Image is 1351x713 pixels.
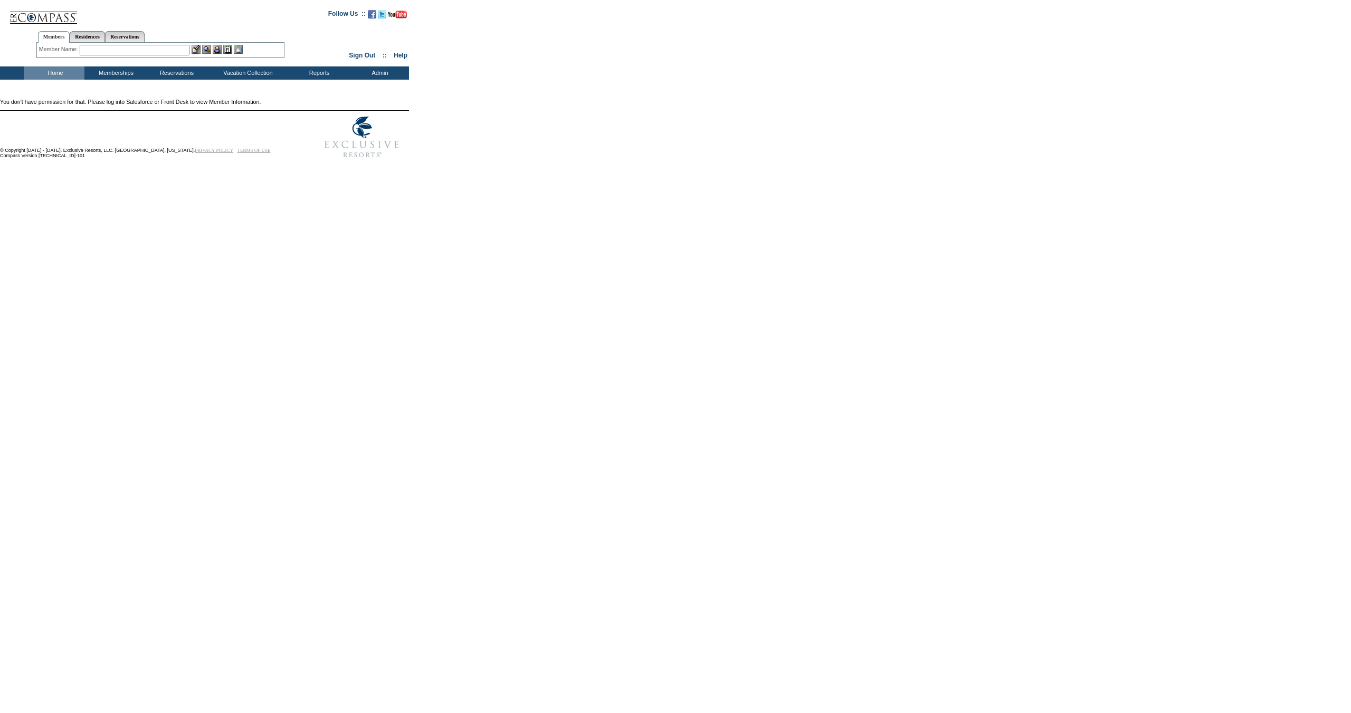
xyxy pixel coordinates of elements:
[192,45,201,54] img: b_edit.gif
[84,66,145,80] td: Memberships
[105,31,145,42] a: Reservations
[368,10,376,18] img: Become our fan on Facebook
[368,13,376,20] a: Become our fan on Facebook
[388,13,407,20] a: Subscribe to our YouTube Channel
[145,66,206,80] td: Reservations
[383,52,387,59] span: ::
[237,148,271,153] a: TERMS OF USE
[213,45,222,54] img: Impersonate
[9,3,78,24] img: Compass Home
[39,45,80,54] div: Member Name:
[378,13,386,20] a: Follow us on Twitter
[288,66,348,80] td: Reports
[328,9,366,22] td: Follow Us ::
[394,52,407,59] a: Help
[195,148,233,153] a: PRIVACY POLICY
[388,11,407,18] img: Subscribe to our YouTube Channel
[202,45,211,54] img: View
[223,45,232,54] img: Reservations
[234,45,243,54] img: b_calculator.gif
[315,111,409,163] img: Exclusive Resorts
[38,31,70,43] a: Members
[348,66,409,80] td: Admin
[70,31,105,42] a: Residences
[24,66,84,80] td: Home
[206,66,288,80] td: Vacation Collection
[349,52,375,59] a: Sign Out
[378,10,386,18] img: Follow us on Twitter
